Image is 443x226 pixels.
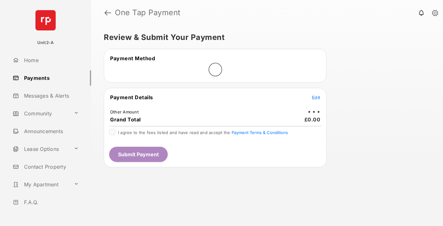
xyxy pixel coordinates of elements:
[10,106,71,121] a: Community
[10,159,91,174] a: Contact Property
[312,94,320,100] button: Edit
[10,195,91,210] a: F.A.Q.
[110,55,155,61] span: Payment Method
[115,9,181,16] strong: One Tap Payment
[118,130,288,135] span: I agree to the fees listed and have read and accept the
[109,147,168,162] button: Submit Payment
[110,116,141,123] span: Grand Total
[110,94,153,100] span: Payment Details
[10,70,91,86] a: Payments
[10,88,91,103] a: Messages & Alerts
[104,34,425,41] h5: Review & Submit Your Payment
[10,177,71,192] a: My Apartment
[110,109,139,115] td: Other Amount
[10,124,91,139] a: Announcements
[10,141,71,157] a: Lease Options
[37,40,54,46] p: Unit2-A
[35,10,56,30] img: svg+xml;base64,PHN2ZyB4bWxucz0iaHR0cDovL3d3dy53My5vcmcvMjAwMC9zdmciIHdpZHRoPSI2NCIgaGVpZ2h0PSI2NC...
[312,95,320,100] span: Edit
[232,130,288,135] button: I agree to the fees listed and have read and accept the
[304,116,321,123] span: £0.00
[10,53,91,68] a: Home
